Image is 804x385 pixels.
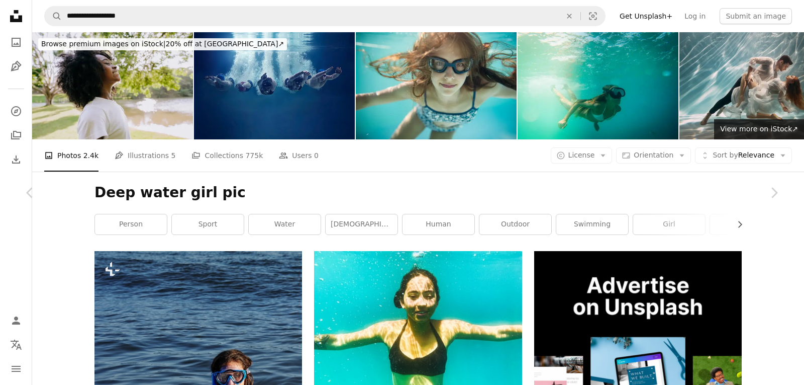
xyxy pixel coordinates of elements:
img: A child breathing clean air in nature smiling [32,32,193,139]
h1: Deep water girl pic [94,184,742,202]
img: Five swimmers jumping together into water, underwater view [194,32,355,139]
a: Browse premium images on iStock|20% off at [GEOGRAPHIC_DATA]↗ [32,32,293,56]
a: water [249,214,321,235]
button: Clear [558,7,580,26]
a: Illustrations [6,56,26,76]
a: a woman in a bikini swims under water [314,325,522,334]
a: swimming [556,214,628,235]
a: nature [710,214,782,235]
a: [DEMOGRAPHIC_DATA] [326,214,397,235]
form: Find visuals sitewide [44,6,606,26]
a: outdoor [479,214,551,235]
a: Log in [678,8,712,24]
span: 20% off at [GEOGRAPHIC_DATA] ↗ [41,40,284,48]
button: Submit an image [720,8,792,24]
img: Underwater [518,32,678,139]
a: person [95,214,167,235]
a: View more on iStock↗ [714,119,804,139]
a: Explore [6,101,26,121]
button: Orientation [616,147,691,164]
button: Sort byRelevance [695,147,792,164]
a: Collections 775k [191,139,263,172]
button: Language [6,335,26,355]
a: sport [172,214,244,235]
button: Menu [6,359,26,379]
span: Relevance [713,150,774,161]
a: Illustrations 5 [115,139,175,172]
button: Visual search [581,7,605,26]
span: 775k [245,150,263,161]
span: 0 [314,150,319,161]
a: Next [744,144,804,241]
a: girl [633,214,705,235]
button: License [551,147,613,164]
a: Photos [6,32,26,52]
button: scroll list to the right [731,214,742,235]
a: Get Unsplash+ [614,8,678,24]
a: Log in / Sign up [6,311,26,331]
img: Teenage girl swimming underwater in swimming pool, smiling at the camera [356,32,517,139]
a: Users 0 [279,139,319,172]
button: Search Unsplash [45,7,62,26]
a: human [403,214,474,235]
span: License [568,151,595,159]
span: Sort by [713,151,738,159]
a: Collections [6,125,26,145]
span: 5 [171,150,176,161]
span: Orientation [634,151,673,159]
span: View more on iStock ↗ [720,125,798,133]
span: Browse premium images on iStock | [41,40,165,48]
